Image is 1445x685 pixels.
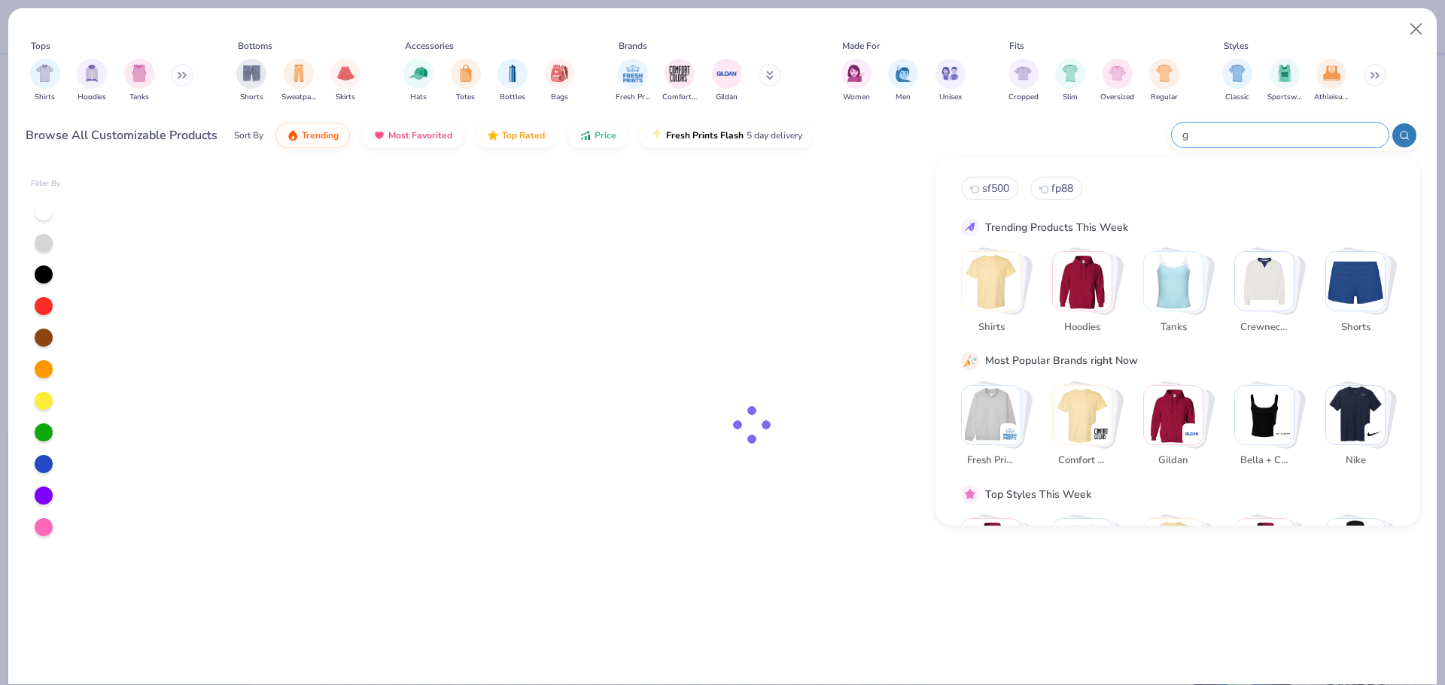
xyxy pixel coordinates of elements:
div: Trending Products This Week [985,220,1128,235]
span: Oversized [1100,92,1134,103]
img: Bella + Canvas [1235,386,1294,444]
div: Brands [619,39,647,53]
img: Nike [1367,426,1382,441]
button: filter button [1008,59,1039,103]
img: Tanks [1144,252,1203,311]
img: Comfort Colors [1053,386,1112,444]
img: Comfort Colors Image [668,62,691,85]
button: Trending [275,123,350,148]
span: fp88 [1051,181,1073,195]
img: Athleisure Image [1323,65,1340,82]
div: Browse All Customizable Products [26,126,218,144]
img: Fresh Prints [1002,426,1018,441]
img: Bella + Canvas [1276,426,1291,441]
img: Men Image [895,65,911,82]
img: flash.gif [651,129,663,141]
span: Bella + Canvas [1240,453,1289,468]
div: filter for Oversized [1100,59,1134,103]
button: filter button [236,59,266,103]
button: Stack Card Button Crewnecks [1234,251,1304,341]
img: Hoodies [1053,252,1112,311]
button: Fresh Prints Flash5 day delivery [640,123,814,148]
button: Stack Card Button Comfort Colors [1052,385,1121,474]
img: Athleisure [1144,519,1203,577]
button: Price [568,123,628,148]
span: Unisex [939,92,962,103]
button: filter button [662,59,697,103]
img: TopRated.gif [487,129,499,141]
button: Stack Card Button Preppy [1325,518,1395,608]
button: fp881 [1030,177,1082,200]
img: Comfort Colors [1094,426,1109,441]
button: filter button [1100,59,1134,103]
span: Fresh Prints [967,453,1016,468]
div: filter for Fresh Prints [616,59,650,103]
span: Sportswear [1267,92,1302,103]
button: Stack Card Button Hoodies [1052,251,1121,341]
img: Sportswear [1053,519,1112,577]
div: filter for Classic [1222,59,1252,103]
span: Tanks [1149,320,1198,335]
span: Tanks [129,92,149,103]
div: filter for Comfort Colors [662,59,697,103]
span: Sweatpants [281,92,316,103]
img: Gildan [1144,386,1203,444]
div: filter for Bags [545,59,575,103]
img: Fresh Prints [962,386,1021,444]
span: Bottles [500,92,525,103]
img: Tanks Image [131,65,148,82]
button: Stack Card Button Bella + Canvas [1234,385,1304,474]
img: Oversized Image [1109,65,1126,82]
button: filter button [1149,59,1179,103]
img: Cropped Image [1015,65,1032,82]
button: filter button [30,59,60,103]
div: Top Styles This Week [985,486,1091,502]
img: Skirts Image [337,65,354,82]
button: Stack Card Button Shorts [1325,251,1395,341]
span: Gildan [716,92,738,103]
button: filter button [1267,59,1302,103]
span: Totes [456,92,475,103]
button: Stack Card Button Athleisure [1143,518,1212,608]
button: Stack Card Button Cozy [1234,518,1304,608]
button: filter button [451,59,481,103]
img: Crewnecks [1235,252,1294,311]
div: filter for Bottles [497,59,528,103]
div: Bottoms [238,39,272,53]
img: Slim Image [1062,65,1078,82]
button: filter button [888,59,918,103]
span: Comfort Colors [1058,453,1107,468]
img: Women Image [847,65,865,82]
img: Hats Image [410,65,427,82]
img: Regular Image [1156,65,1173,82]
div: filter for Gildan [712,59,742,103]
button: filter button [403,59,433,103]
span: Nike [1331,453,1380,468]
div: filter for Men [888,59,918,103]
button: Close [1402,15,1431,44]
button: Stack Card Button Gildan [1143,385,1212,474]
button: filter button [1055,59,1085,103]
span: Regular [1151,92,1178,103]
div: Sort By [234,129,263,142]
img: Classic Image [1229,65,1246,82]
span: Women [843,92,870,103]
div: Tops [31,39,50,53]
img: trending.gif [287,129,299,141]
button: filter button [281,59,316,103]
span: Price [595,129,616,141]
img: Shirts [962,252,1021,311]
img: most_fav.gif [373,129,385,141]
span: Fresh Prints [616,92,650,103]
span: Shorts [1331,320,1380,335]
span: Shorts [240,92,263,103]
button: Stack Card Button Fresh Prints [961,385,1030,474]
button: Stack Card Button Shirts [961,251,1030,341]
button: Stack Card Button Nike [1325,385,1395,474]
button: filter button [1314,59,1349,103]
span: 5 day delivery [747,127,802,144]
span: Hoodies [1058,320,1107,335]
img: party_popper.gif [963,354,977,368]
span: Trending [302,129,339,141]
div: filter for Sportswear [1267,59,1302,103]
